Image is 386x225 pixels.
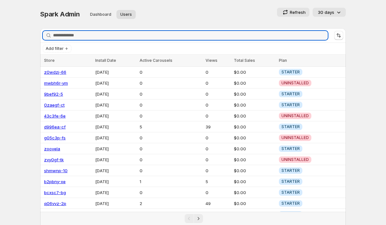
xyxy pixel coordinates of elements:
span: Active Carousels [140,58,172,63]
span: STARTER [281,179,300,184]
td: $0.00 [232,165,277,176]
span: STARTER [281,146,300,151]
td: 0 [204,99,232,110]
td: 2 [138,209,204,220]
td: 0 [204,187,232,198]
span: STARTER [281,124,300,129]
td: $0.00 [232,154,277,165]
td: $0.00 [232,99,277,110]
td: 0 [138,78,204,89]
td: 0 [204,110,232,121]
button: User management [116,10,136,19]
span: UNINSTALLED [281,113,309,118]
button: Refresh [277,8,309,17]
p: 30 days [318,9,334,15]
td: 0 [204,67,232,78]
a: shmwnp-10 [44,168,68,173]
td: 0 [138,187,204,198]
a: 0zaegf-ct [44,102,65,108]
td: 8 [204,209,232,220]
span: STARTER [281,190,300,195]
td: 0 [204,154,232,165]
span: Total Sales [234,58,255,63]
button: Next [194,214,203,223]
td: [DATE] [93,132,138,143]
span: Spark Admin [40,10,80,18]
td: 0 [204,89,232,99]
span: UNINSTALLED [281,157,309,162]
span: STARTER [281,91,300,97]
td: $0.00 [232,198,277,209]
span: UNINSTALLED [281,80,309,86]
td: [DATE] [93,121,138,132]
p: Refresh [290,9,306,15]
td: $0.00 [232,187,277,198]
td: [DATE] [93,110,138,121]
span: Add filter [46,46,64,51]
span: UNINSTALLED [281,135,309,140]
td: $0.00 [232,176,277,187]
span: STARTER [281,201,300,206]
td: [DATE] [93,154,138,165]
button: 30 days [313,8,346,17]
button: Add filter [43,45,71,52]
td: 0 [138,154,204,165]
td: 0 [204,132,232,143]
a: z0wdzj-66 [44,70,66,75]
td: 0 [138,143,204,154]
a: g05c3p-fs [44,135,66,140]
span: Dashboard [90,12,111,17]
span: Users [120,12,132,17]
td: 1 [138,176,204,187]
td: 0 [138,99,204,110]
a: q06vvz-2p [44,201,66,206]
span: Plan [279,58,287,63]
a: 43c3fe-6e [44,113,66,118]
span: Store [44,58,55,63]
nav: Pagination [40,212,346,225]
a: zvy0gf-tk [44,157,64,162]
a: d996ea-cf [44,124,66,129]
td: [DATE] [93,198,138,209]
td: 0 [204,143,232,154]
td: $0.00 [232,78,277,89]
td: [DATE] [93,89,138,99]
span: STARTER [281,102,300,108]
button: Sort the results [334,31,343,40]
a: 9bef92-5 [44,91,63,97]
span: Views [206,58,217,63]
td: [DATE] [93,176,138,187]
td: [DATE] [93,78,138,89]
td: $0.00 [232,132,277,143]
td: $0.00 [232,143,277,154]
td: 0 [138,110,204,121]
td: $0.00 [232,89,277,99]
span: Install Date [95,58,116,63]
td: [DATE] [93,209,138,220]
a: mwbh6r-ym [44,80,68,86]
span: STARTER [281,70,300,75]
td: 49 [204,198,232,209]
span: STARTER [281,168,300,173]
td: 5 [204,176,232,187]
td: $0.00 [232,67,277,78]
td: [DATE] [93,165,138,176]
td: [DATE] [93,143,138,154]
td: $0.00 [232,110,277,121]
td: 2 [138,198,204,209]
td: $0.00 [232,121,277,132]
td: [DATE] [93,99,138,110]
a: bcxsc7-bg [44,190,66,195]
td: [DATE] [93,187,138,198]
td: 5 [138,121,204,132]
td: [DATE] [93,67,138,78]
td: 0 [138,165,204,176]
td: $0.00 [232,209,277,220]
td: 0 [138,89,204,99]
td: 0 [204,78,232,89]
td: 39 [204,121,232,132]
button: Dashboard overview [86,10,115,19]
a: b2pbny-xe [44,179,66,184]
td: 0 [204,165,232,176]
td: 0 [138,132,204,143]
